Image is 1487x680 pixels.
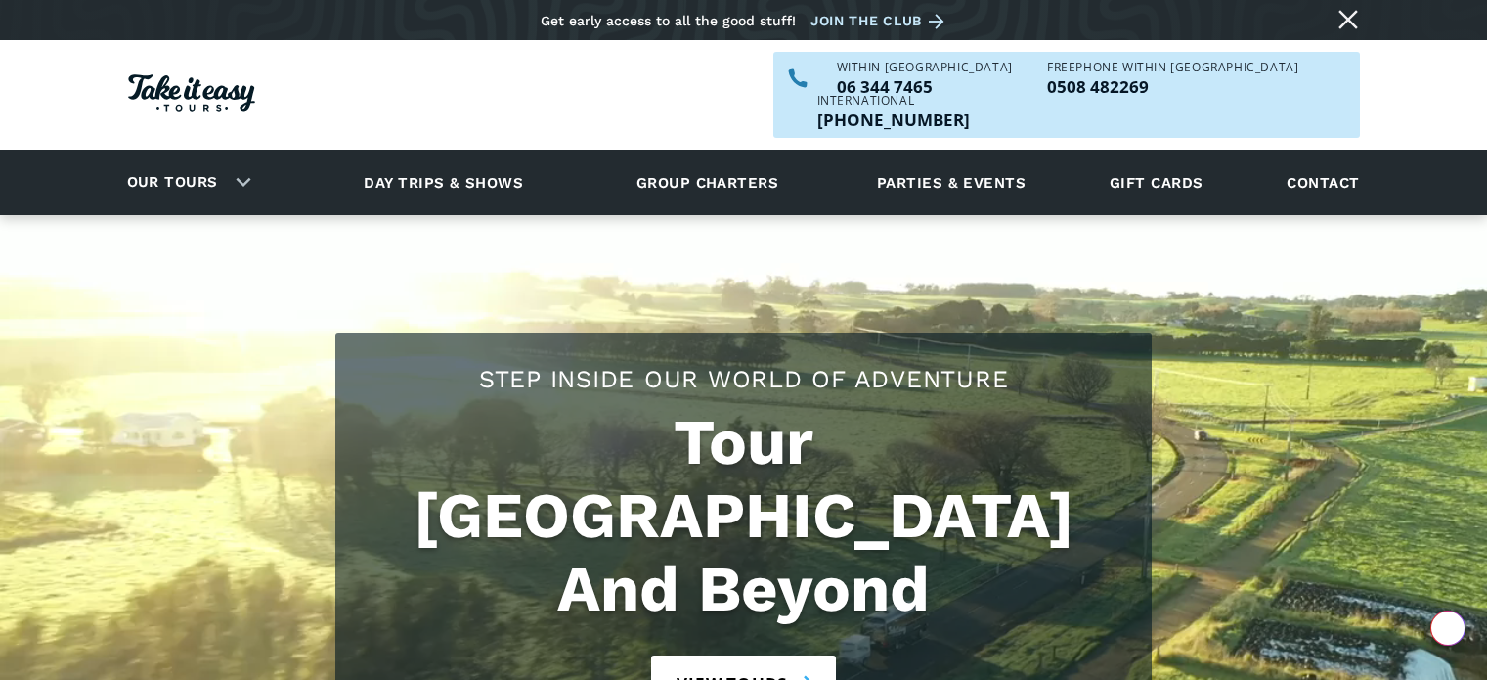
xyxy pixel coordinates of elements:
[817,112,970,128] a: Call us outside of NZ on +6463447465
[867,156,1035,209] a: Parties & events
[128,65,255,126] a: Homepage
[1047,78,1298,95] a: Call us freephone within NZ on 0508482269
[1047,62,1298,73] div: Freephone WITHIN [GEOGRAPHIC_DATA]
[355,362,1132,396] h2: Step Inside Our World Of Adventure
[837,78,1013,95] p: 06 344 7465
[817,95,970,107] div: International
[128,74,255,112] img: Take it easy Tours logo
[1277,156,1369,209] a: Contact
[837,78,1013,95] a: Call us within NZ on 063447465
[339,156,547,209] a: Day trips & shows
[1100,156,1213,209] a: Gift cards
[612,156,803,209] a: Group charters
[541,13,796,28] div: Get early access to all the good stuff!
[112,159,233,205] a: Our tours
[1047,78,1298,95] p: 0508 482269
[1333,4,1364,35] a: Close message
[355,406,1132,626] h1: Tour [GEOGRAPHIC_DATA] And Beyond
[817,112,970,128] p: [PHONE_NUMBER]
[104,156,267,209] div: Our tours
[837,62,1013,73] div: WITHIN [GEOGRAPHIC_DATA]
[810,9,951,33] a: Join the club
